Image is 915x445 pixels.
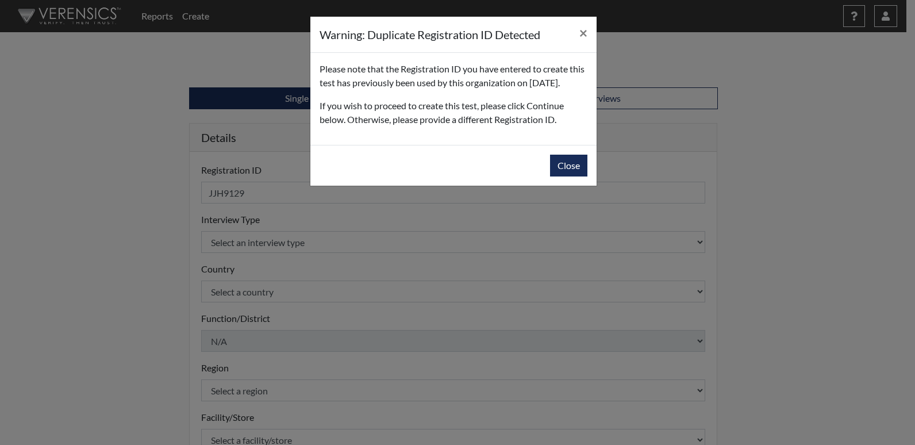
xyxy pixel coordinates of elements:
button: Close [550,155,587,177]
button: Close [570,17,597,49]
p: If you wish to proceed to create this test, please click Continue below. Otherwise, please provid... [320,99,587,126]
span: × [579,24,587,41]
p: Please note that the Registration ID you have entered to create this test has previously been use... [320,62,587,90]
h5: Warning: Duplicate Registration ID Detected [320,26,540,43]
